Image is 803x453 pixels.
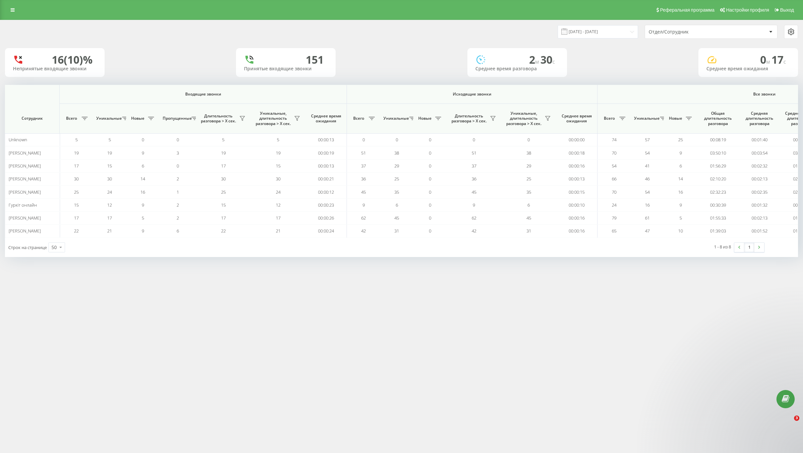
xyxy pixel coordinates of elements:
[473,202,475,208] span: 9
[107,150,112,156] span: 19
[305,172,347,185] td: 00:00:21
[739,160,780,172] td: 00:02:32
[142,228,144,234] span: 9
[362,137,365,143] span: 0
[394,228,399,234] span: 31
[556,160,598,172] td: 00:00:16
[429,163,431,169] span: 0
[74,176,79,182] span: 30
[51,244,57,251] div: 50
[107,215,112,221] span: 17
[739,185,780,198] td: 00:02:35
[612,150,616,156] span: 70
[697,185,739,198] td: 02:32:23
[163,116,190,121] span: Пропущенные
[429,202,431,208] span: 0
[13,66,97,72] div: Непринятые входящие звонки
[276,228,281,234] span: 21
[244,66,328,72] div: Принятые входящие звонки
[649,29,728,35] div: Отдел/Сотрудник
[472,189,476,195] span: 45
[429,228,431,234] span: 0
[450,113,488,124] span: Длительность разговора > Х сек.
[645,176,650,182] span: 46
[612,202,616,208] span: 24
[221,176,226,182] span: 30
[429,189,431,195] span: 0
[601,116,617,121] span: Всего
[556,225,598,237] td: 00:00:16
[177,150,179,156] span: 3
[645,150,650,156] span: 54
[305,212,347,225] td: 00:00:26
[780,416,796,431] iframe: Intercom live chat
[739,172,780,185] td: 00:02:13
[310,113,342,124] span: Среднее время ожидания
[739,225,780,237] td: 00:01:52
[361,228,366,234] span: 42
[429,176,431,182] span: 0
[74,163,79,169] span: 17
[305,133,347,146] td: 00:00:13
[556,185,598,198] td: 00:00:15
[177,215,179,221] span: 2
[77,92,329,97] span: Входящие звонки
[697,146,739,159] td: 03:50:10
[394,163,399,169] span: 29
[142,215,144,221] span: 5
[8,244,47,250] span: Строк на странице
[396,137,398,143] span: 0
[142,137,144,143] span: 0
[107,163,112,169] span: 15
[783,58,786,65] span: c
[9,176,41,182] span: [PERSON_NAME]
[383,116,407,121] span: Уникальные
[612,176,616,182] span: 66
[276,163,281,169] span: 15
[526,228,531,234] span: 31
[429,137,431,143] span: 0
[305,199,347,212] td: 00:00:23
[221,202,226,208] span: 15
[107,176,112,182] span: 30
[52,53,93,66] div: 16 (10)%
[254,111,292,126] span: Уникальные, длительность разговора > Х сек.
[680,202,682,208] span: 9
[473,137,475,143] span: 0
[645,215,650,221] span: 61
[634,116,658,121] span: Уникальные
[305,146,347,159] td: 00:00:19
[177,228,179,234] span: 6
[140,176,145,182] span: 14
[142,163,144,169] span: 6
[9,150,41,156] span: [PERSON_NAME]
[74,215,79,221] span: 17
[739,133,780,146] td: 00:01:40
[714,243,731,250] div: 1 - 8 из 8
[697,172,739,185] td: 02:10:20
[612,215,616,221] span: 79
[472,150,476,156] span: 51
[697,199,739,212] td: 00:30:39
[221,150,226,156] span: 19
[660,7,714,13] span: Реферальная программа
[526,163,531,169] span: 29
[75,137,78,143] span: 5
[221,215,226,221] span: 17
[472,228,476,234] span: 42
[612,137,616,143] span: 74
[362,202,365,208] span: 9
[177,137,179,143] span: 0
[9,189,41,195] span: [PERSON_NAME]
[760,52,771,67] span: 0
[142,202,144,208] span: 9
[221,189,226,195] span: 25
[221,163,226,169] span: 17
[535,58,540,65] span: м
[526,176,531,182] span: 25
[472,215,476,221] span: 62
[706,66,790,72] div: Среднее время ожидания
[9,202,37,208] span: Гуркіт онлайн
[361,150,366,156] span: 51
[645,189,650,195] span: 54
